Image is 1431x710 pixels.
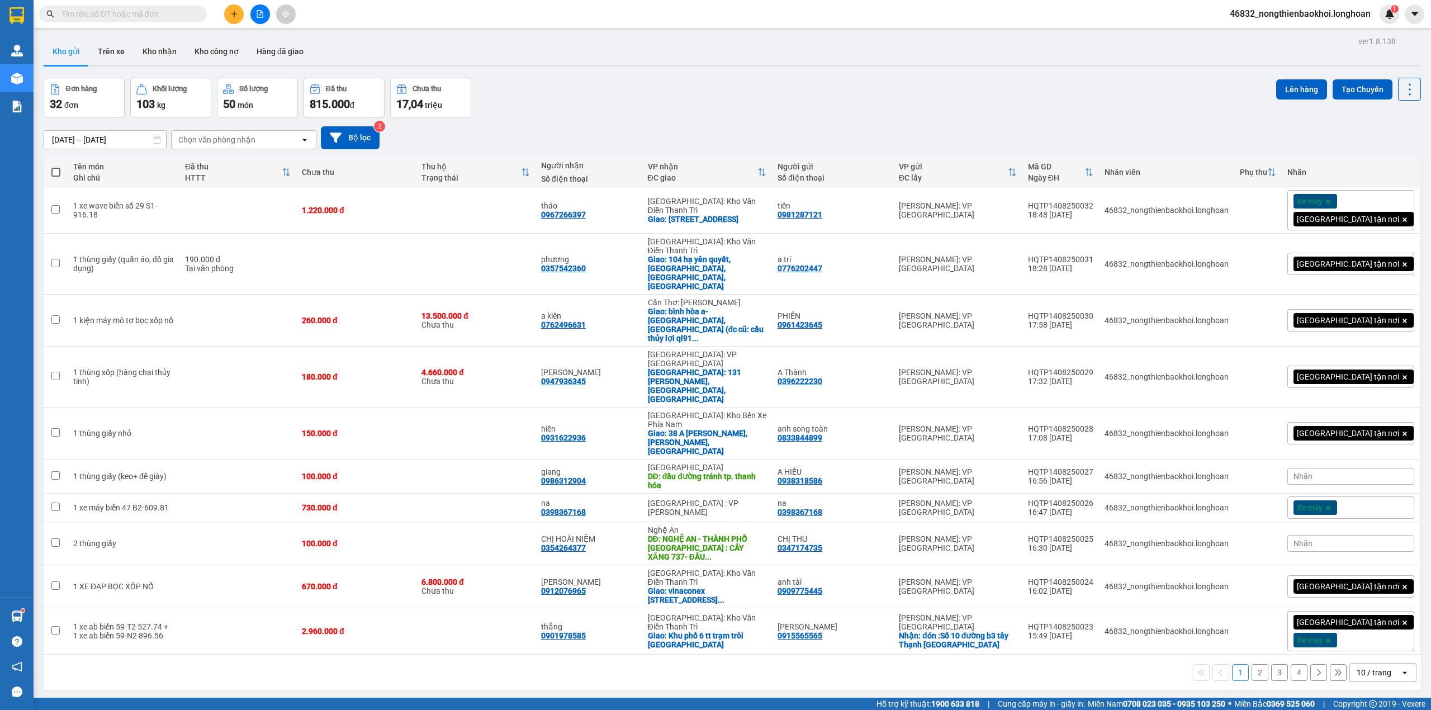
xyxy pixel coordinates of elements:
strong: PHIẾU DÁN LÊN HÀNG [79,5,226,20]
div: 17:32 [DATE] [1028,377,1093,386]
div: ver 1.8.138 [1358,35,1396,48]
div: Nhân viên [1105,168,1229,177]
button: Khối lượng103kg [130,78,211,118]
div: Người nhận [541,161,637,170]
div: 1 xe máy biển 47 B2-609.81 [73,503,174,512]
span: triệu [425,101,442,110]
div: [PERSON_NAME]: VP [GEOGRAPHIC_DATA] [899,201,1017,219]
div: 2.960.000 đ [302,627,410,636]
div: hiền [541,424,637,433]
span: 103 [136,97,155,111]
span: 50 [223,97,235,111]
span: file-add [256,10,264,18]
div: HQTP1408250027 [1028,467,1093,476]
div: Đơn hàng [66,85,97,93]
div: Nhãn [1287,168,1414,177]
span: Miền Bắc [1234,698,1315,710]
div: CHỊ HOÀI NIỆM [541,534,637,543]
span: CÔNG TY TNHH CHUYỂN PHÁT NHANH BẢO AN [88,24,223,44]
div: 16:02 [DATE] [1028,586,1093,595]
div: Nguyễn trọng Long [541,578,637,586]
span: [GEOGRAPHIC_DATA] tận nơi [1297,214,1399,224]
div: [GEOGRAPHIC_DATA]: Kho Văn Điển Thanh Trì [648,613,766,631]
div: HQTP1408250026 [1028,499,1093,508]
button: Số lượng50món [217,78,298,118]
div: 18:48 [DATE] [1028,210,1093,219]
div: 10 / trang [1357,667,1391,678]
div: CHỊ THU [778,534,888,543]
div: Giao: Khu phố 6 tt trạm trôi hoài đức hà nội [648,631,766,649]
button: Lên hàng [1276,79,1327,100]
div: PHIÊN [778,311,888,320]
span: [GEOGRAPHIC_DATA] tận nơi [1297,617,1399,627]
div: Cần Thơ: [PERSON_NAME] [648,298,766,307]
div: 1.220.000 đ [302,206,410,215]
strong: 0708 023 035 - 0935 103 250 [1123,699,1225,708]
span: [GEOGRAPHIC_DATA] tận nơi [1297,581,1399,591]
div: 100.000 đ [302,539,410,548]
span: [GEOGRAPHIC_DATA] tận nơi [1297,315,1399,325]
div: Tại văn phòng [185,264,291,273]
div: thắng [541,622,637,631]
div: VP nhận [648,162,757,171]
div: 0776202447 [778,264,822,273]
th: Toggle SortBy [893,158,1022,187]
div: Phụ thu [1240,168,1267,177]
div: [GEOGRAPHIC_DATA] : VP [PERSON_NAME] [648,499,766,517]
th: Toggle SortBy [416,158,536,187]
div: 670.000 đ [302,582,410,591]
div: 0931622936 [541,433,586,442]
div: 0398367168 [541,508,586,517]
div: 2 thùng giấy [73,539,174,548]
div: Mã GD [1028,162,1084,171]
span: ... [705,552,712,561]
div: Giao: 131 Nguyễn Thụy, quảng phú, quảng ngãi [648,368,766,404]
sup: 1 [21,609,25,612]
div: HQTP1408250032 [1028,201,1093,210]
svg: open [1400,668,1409,677]
button: Kho gửi [44,38,89,65]
img: warehouse-icon [11,45,23,56]
div: 0912076965 [541,586,586,595]
button: 1 [1232,664,1249,681]
div: 17:08 [DATE] [1028,433,1093,442]
div: Số lượng [239,85,268,93]
div: phương [541,255,637,264]
div: 1 thùng giấy nhỏ [73,429,174,438]
button: Tạo Chuyến [1333,79,1392,100]
span: [GEOGRAPHIC_DATA] tận nơi [1297,259,1399,269]
span: Nhãn [1293,539,1312,548]
div: Chưa thu [421,311,530,329]
div: 46832_nongthienbaokhoi.longhoan [1105,372,1229,381]
button: Bộ lọc [321,126,380,149]
span: | [988,698,989,710]
div: Giao: bình hòa a- phước thới, tp. cần thơ (đc cũ: cầu thủy lợi ql91b bình hòa a, ô môn) [648,307,766,343]
div: Giao: số nhà 42, ngõ 1a tam hiệp 4, tam hiệp, phúc thọ, hà nội [648,215,766,224]
button: Kho công nợ [186,38,248,65]
div: 1 thùng xốp (hàng chai thủy tinh) [73,368,174,386]
button: 3 [1271,664,1288,681]
div: Giao: 104 hạ yên quyết, yên hòa, cầu giấy, hà nội [648,255,766,291]
div: HQTP1408250028 [1028,424,1093,433]
div: 260.000 đ [302,316,410,325]
div: Ngày ĐH [1028,173,1084,182]
div: HQTP1408250025 [1028,534,1093,543]
th: Toggle SortBy [1234,158,1282,187]
div: 0947936345 [541,377,586,386]
span: Xe máy [1297,635,1323,645]
button: plus [224,4,244,24]
div: 0909775445 [778,586,822,595]
div: Số điện thoại [778,173,888,182]
div: 6.800.000 đ [421,578,530,586]
div: [PERSON_NAME]: VP [GEOGRAPHIC_DATA] [899,255,1017,273]
div: 0981287121 [778,210,822,219]
span: món [238,101,253,110]
div: 17:58 [DATE] [1028,320,1093,329]
div: Trạng thái [421,173,521,182]
div: 0833844899 [778,433,822,442]
div: Giao: 38 A nguyễn biểu, vĩnh hải, nha trang [648,429,766,456]
span: [PHONE_NUMBER] [4,24,85,44]
div: 46832_nongthienbaokhoi.longhoan [1105,206,1229,215]
div: 16:56 [DATE] [1028,476,1093,485]
img: icon-new-feature [1385,9,1395,19]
